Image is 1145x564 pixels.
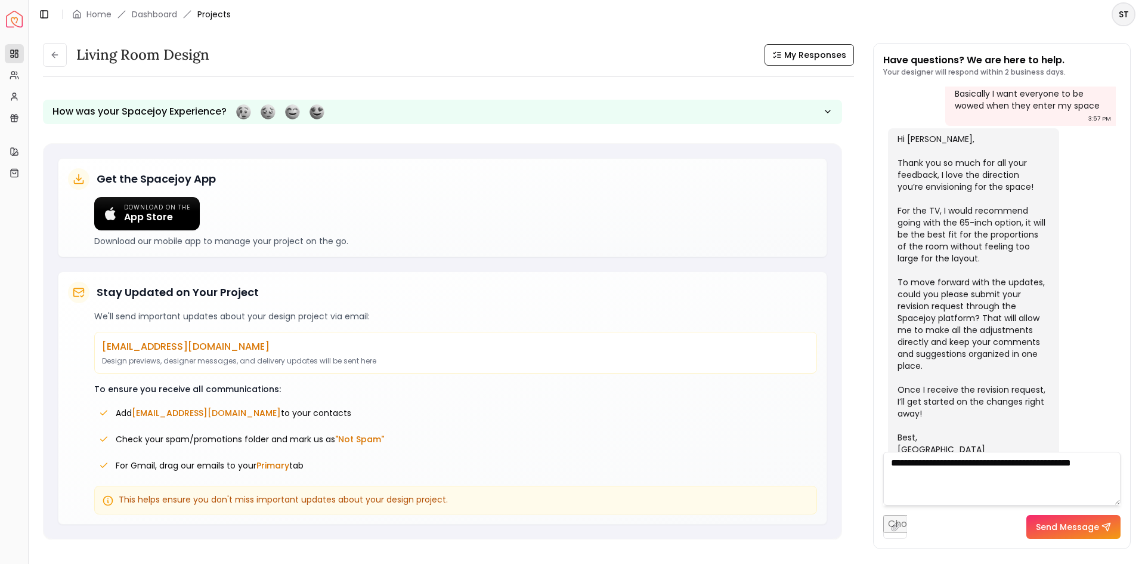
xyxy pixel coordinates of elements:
h3: Living Room design [76,45,209,64]
p: [EMAIL_ADDRESS][DOMAIN_NAME] [102,340,809,354]
span: "Not Spam" [335,433,384,445]
a: Spacejoy [6,11,23,27]
span: Add to your contacts [116,407,351,419]
span: My Responses [784,49,846,61]
button: My Responses [765,44,854,66]
a: Home [86,8,112,20]
span: This helps ensure you don't miss important updates about your design project. [119,494,448,506]
nav: breadcrumb [72,8,231,20]
h5: Stay Updated on Your Project [97,284,259,301]
button: ST [1112,2,1135,26]
p: Your designer will respond within 2 business days. [883,67,1066,77]
div: 3:57 PM [1088,113,1111,125]
p: Have questions? We are here to help. [883,53,1066,67]
a: Dashboard [132,8,177,20]
a: Download on the App Store [94,197,200,231]
span: Projects [197,8,231,20]
button: How was your Spacejoy Experience?Feeling terribleFeeling badFeeling goodFeeling awesome [43,100,842,124]
h5: Get the Spacejoy App [97,171,216,187]
p: How was your Spacejoy Experience? [52,104,227,119]
img: Spacejoy Logo [6,11,23,27]
p: Download our mobile app to manage your project on the go. [94,235,817,247]
img: Apple logo [104,207,117,220]
span: [EMAIL_ADDRESS][DOMAIN_NAME] [132,407,281,419]
span: For Gmail, drag our emails to your tab [116,460,304,471]
p: We'll send important updates about your design project via email: [94,310,817,322]
div: Hi [PERSON_NAME], Thank you so much for all your feedback, I love the direction you’re envisionin... [898,133,1047,455]
button: Send Message [1026,515,1121,539]
p: Design previews, designer messages, and delivery updates will be sent here [102,356,809,366]
span: App Store [124,211,190,223]
span: ST [1113,4,1134,25]
div: Basically I want everyone to be wowed when they enter my space [955,88,1104,112]
span: Download on the [124,204,190,212]
span: Primary [256,460,289,471]
p: To ensure you receive all communications: [94,383,817,395]
span: Check your spam/promotions folder and mark us as [116,433,384,445]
